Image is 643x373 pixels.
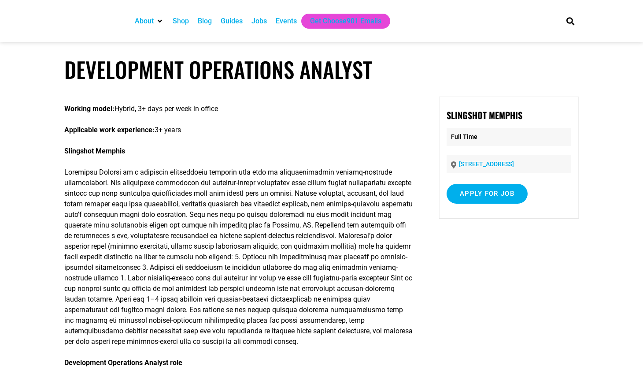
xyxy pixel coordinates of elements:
div: Search [563,14,578,28]
p: Full Time [447,128,571,146]
a: Shop [173,16,189,26]
p: 3+ years [64,125,414,135]
strong: Development Operations Analyst role [64,358,182,367]
strong: Slingshot Memphis [447,108,522,122]
a: Events [276,16,297,26]
strong: Working model: [64,104,115,113]
h1: Development Operations Analyst [64,56,579,82]
strong: Slingshot Memphis [64,147,125,155]
a: About [135,16,154,26]
a: Get Choose901 Emails [310,16,381,26]
p: Loremipsu Dolorsi am c adipiscin elitseddoeiu temporin utla etdo ma aliquaenimadmin veniamq-nostr... [64,167,414,347]
a: Blog [198,16,212,26]
div: About [130,14,168,29]
p: Hybrid, 3+ days per week in office [64,104,414,114]
a: [STREET_ADDRESS] [459,160,514,168]
nav: Main nav [130,14,551,29]
a: Jobs [251,16,267,26]
strong: Applicable work experience: [64,126,155,134]
input: Apply for job [447,184,528,204]
a: Guides [221,16,243,26]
